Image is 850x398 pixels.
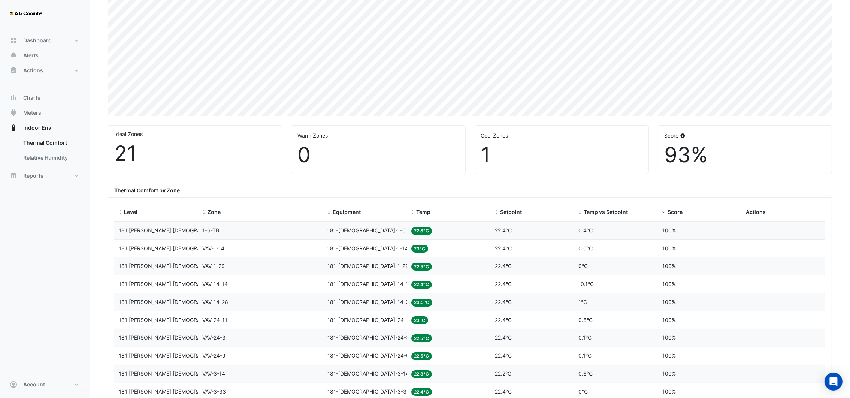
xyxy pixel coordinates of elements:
span: VAV-14-14 [203,281,228,287]
span: Zone [208,209,221,215]
span: 181 NABERS IE [119,352,230,359]
app-icon: Dashboard [10,37,17,44]
span: 0.1°C [579,334,592,341]
div: Cool Zones [481,132,642,139]
span: 181 NABERS IE [119,317,230,323]
span: 100% [662,281,676,287]
span: Dashboard [23,37,52,44]
b: Thermal Comfort by Zone [114,187,180,193]
span: VAV-24-9 [203,352,226,359]
span: 0.4°C [579,227,593,233]
span: 100% [662,263,676,269]
button: Meters [6,105,84,120]
span: 100% [662,299,676,305]
span: 100% [662,317,676,323]
span: Account [23,381,45,388]
span: 100% [662,227,676,233]
span: 100% [662,245,676,251]
span: Charts [23,94,40,102]
span: 181-VAV-14-28 (NABERS IE) [327,299,518,305]
span: 181-VAV-3-14 (NABERS IE) [327,370,515,377]
span: 22.4°C [495,299,512,305]
span: 23°C [411,316,429,324]
span: Actions [746,209,766,215]
button: Account [6,377,84,392]
span: 0.6°C [579,370,593,377]
app-icon: Actions [10,67,17,74]
span: 22.8°C [411,227,432,235]
span: 22.4°C [495,281,512,287]
span: Equipment [333,209,361,215]
span: 1-6-TB [203,227,220,233]
div: Score [664,132,826,139]
div: Ideal Zones [114,130,276,138]
span: 22.4°C [495,334,512,341]
span: 181 NABERS IE [119,227,230,233]
span: Indoor Env [23,124,51,132]
span: 100% [662,370,676,377]
button: Alerts [6,48,84,63]
span: VAV-1-29 [203,263,225,269]
div: Open Intercom Messenger [825,373,843,391]
div: 1 [481,142,642,168]
app-icon: Charts [10,94,17,102]
span: Temp vs Setpoint [584,209,628,215]
span: VAV-24-11 [203,317,228,323]
span: 22.4°C [495,388,512,395]
span: 22.5°C [411,334,432,342]
span: Meters [23,109,41,117]
span: 22.2°C [495,370,511,377]
span: 22.4°C [495,227,512,233]
span: Level [124,209,137,215]
span: 100% [662,334,676,341]
button: Indoor Env [6,120,84,135]
span: Setpoint [500,209,522,215]
span: 181-VAV-1-6 (NABERS IE) [327,227,512,233]
span: Temp [417,209,431,215]
span: VAV-24-3 [203,334,226,341]
span: 22.5°C [411,263,432,271]
span: 181-VAV-1-29 (NABERS IE) [327,263,515,269]
app-icon: Reports [10,172,17,180]
app-icon: Meters [10,109,17,117]
span: 181 NABERS IE [119,334,230,341]
span: 181-VAV-24-9 (NABERS IE) [327,352,515,359]
button: Reports [6,168,84,183]
span: 100% [662,388,676,395]
span: Actions [23,67,43,74]
span: 22.4°C [495,245,512,251]
div: 93% [664,142,826,168]
a: Relative Humidity [17,150,84,165]
span: 22.4°C [411,388,432,396]
img: Company Logo [9,6,43,21]
span: 181-VAV-14-14 (NABERS IE) [327,281,518,287]
span: VAV-3-14 [203,370,226,377]
span: 181 NABERS IE [119,299,230,305]
span: 0.6°C [579,245,593,251]
span: 23°C [411,245,429,253]
button: Dashboard [6,33,84,48]
span: 22.8°C [411,370,432,378]
div: 0 [297,142,459,168]
span: 22.4°C [495,317,512,323]
span: Score [668,209,683,215]
span: 181 NABERS IE [119,388,230,395]
span: 181-VAV-1-14 (NABERS IE) [327,245,514,251]
span: 22.4°C [411,281,432,289]
span: -0.1°C [579,281,594,287]
app-icon: Indoor Env [10,124,17,132]
span: 181-VAV-3-33 (NABERS IE) [327,388,516,395]
button: Charts [6,90,84,105]
span: VAV-3-33 [203,388,226,395]
app-icon: Alerts [10,52,17,59]
span: 100% [662,352,676,359]
span: 181-VAV-24-11 (NABERS IE) [327,317,517,323]
span: 0.1°C [579,352,592,359]
span: 181 NABERS IE [119,245,230,251]
span: VAV-1-14 [203,245,225,251]
span: Alerts [23,52,39,59]
span: 23.5°C [411,299,433,307]
button: Actions [6,63,84,78]
span: 181 NABERS IE [119,263,230,269]
span: 0°C [579,388,588,395]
